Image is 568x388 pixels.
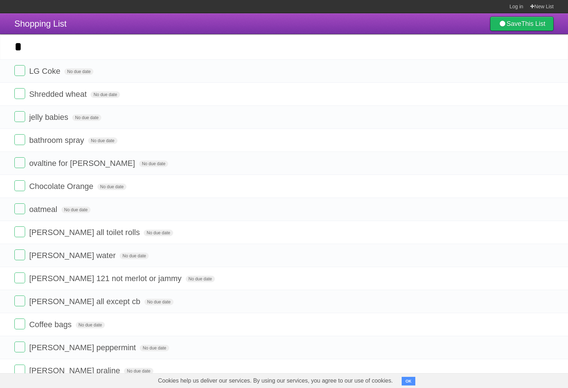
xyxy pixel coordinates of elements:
[29,320,73,329] span: Coffee bags
[14,134,25,145] label: Done
[29,182,95,191] span: Chocolate Orange
[29,274,183,283] span: [PERSON_NAME] 121 not merlot or jammy
[72,114,101,121] span: No due date
[29,90,88,99] span: Shredded wheat
[14,88,25,99] label: Done
[521,20,545,27] b: This List
[14,203,25,214] label: Done
[14,319,25,329] label: Done
[29,297,142,306] span: [PERSON_NAME] all except cb
[76,322,105,328] span: No due date
[29,136,86,145] span: bathroom spray
[144,299,174,305] span: No due date
[29,228,142,237] span: [PERSON_NAME] all toilet rolls
[144,230,173,236] span: No due date
[186,276,215,282] span: No due date
[29,366,122,375] span: [PERSON_NAME] praline
[14,295,25,306] label: Done
[88,137,117,144] span: No due date
[29,251,117,260] span: [PERSON_NAME] water
[61,207,91,213] span: No due date
[29,67,62,76] span: LG Coke
[14,249,25,260] label: Done
[14,180,25,191] label: Done
[151,374,400,388] span: Cookies help us deliver our services. By using our services, you agree to our use of cookies.
[14,226,25,237] label: Done
[29,159,137,168] span: ovaltine for [PERSON_NAME]
[124,368,153,374] span: No due date
[14,157,25,168] label: Done
[29,343,138,352] span: [PERSON_NAME] peppermint
[402,377,416,385] button: OK
[120,253,149,259] span: No due date
[97,184,126,190] span: No due date
[490,17,554,31] a: SaveThis List
[64,68,93,75] span: No due date
[14,111,25,122] label: Done
[139,161,168,167] span: No due date
[29,113,70,122] span: jelly babies
[14,365,25,375] label: Done
[14,19,66,28] span: Shopping List
[14,342,25,352] label: Done
[14,272,25,283] label: Done
[140,345,169,351] span: No due date
[29,205,59,214] span: oatmeal
[91,91,120,98] span: No due date
[14,65,25,76] label: Done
